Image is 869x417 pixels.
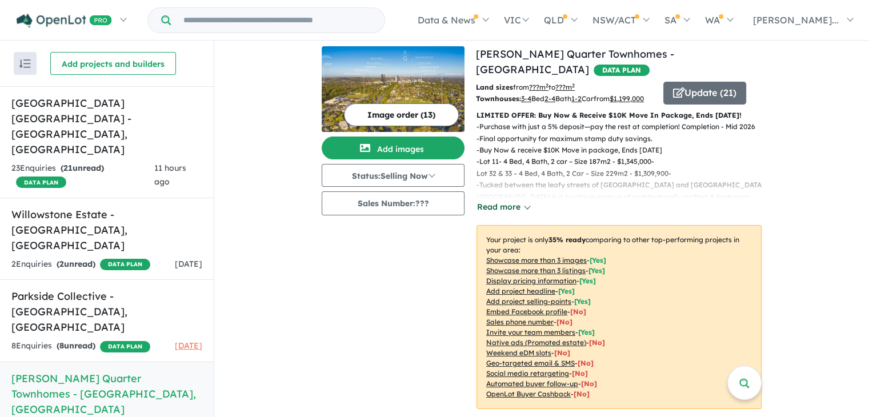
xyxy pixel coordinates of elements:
p: LIMITED OFFER: Buy Now & Receive $10K Move In Package, Ends [DATE]! [476,110,762,121]
span: to [548,83,575,91]
div: 23 Enquir ies [11,162,154,189]
span: [DATE] [175,259,202,269]
u: Sales phone number [486,318,554,326]
span: [ Yes ] [578,328,595,336]
button: Status:Selling Now [322,164,464,187]
b: Land sizes [476,83,513,91]
span: DATA PLAN [594,65,650,76]
u: Automated buyer follow-up [486,379,578,388]
u: Geo-targeted email & SMS [486,359,575,367]
p: - Final opportunity for maximum stamp duty savings. [476,133,771,145]
button: Read more [476,201,530,214]
u: Add project selling-points [486,297,571,306]
u: OpenLot Buyer Cashback [486,390,571,398]
button: Image order (13) [344,103,459,126]
button: Add projects and builders [50,52,176,75]
span: [No] [572,369,588,378]
h5: Parkside Collective - [GEOGRAPHIC_DATA] , [GEOGRAPHIC_DATA] [11,288,202,335]
u: 3-4 [521,94,531,103]
p: - Lot 11- 4 Bed, 4 Bath, 2 car – Size 187m2 - $1,345,000- Lot 32 & 33 – 4 Bed, 4 Bath, 2 Car – Si... [476,156,771,179]
div: 2 Enquir ies [11,258,150,271]
p: - Purchase with just a 5% deposit—pay the rest at completion! Completion - Mid 2026 [476,121,771,133]
span: 21 [63,163,73,173]
u: Native ads (Promoted estate) [486,338,586,347]
span: [ No ] [570,307,586,316]
p: Your project is only comparing to other top-performing projects in your area: - - - - - - - - - -... [476,225,762,409]
span: [ No ] [556,318,572,326]
button: Update (21) [663,82,746,105]
span: 2 [59,259,64,269]
u: 2-4 [544,94,555,103]
h5: Willowstone Estate - [GEOGRAPHIC_DATA] , [GEOGRAPHIC_DATA] [11,207,202,253]
span: [No] [589,338,605,347]
u: Showcase more than 3 listings [486,266,586,275]
input: Try estate name, suburb, builder or developer [173,8,382,33]
span: DATA PLAN [100,259,150,270]
u: Add project headline [486,287,555,295]
u: ??? m [529,83,548,91]
h5: [GEOGRAPHIC_DATA] [GEOGRAPHIC_DATA] - [GEOGRAPHIC_DATA] , [GEOGRAPHIC_DATA] [11,95,202,157]
button: Add images [322,137,464,159]
strong: ( unread) [57,259,95,269]
h5: [PERSON_NAME] Quarter Townhomes - [GEOGRAPHIC_DATA] , [GEOGRAPHIC_DATA] [11,371,202,417]
a: [PERSON_NAME] Quarter Townhomes - [GEOGRAPHIC_DATA] [476,47,674,76]
span: 11 hours ago [154,163,186,187]
b: Townhouses: [476,94,521,103]
u: Weekend eDM slots [486,348,551,357]
span: [ Yes ] [574,297,591,306]
span: [ Yes ] [588,266,605,275]
u: Invite your team members [486,328,575,336]
u: Showcase more than 3 images [486,256,587,264]
u: 1-2 [571,94,582,103]
span: [PERSON_NAME]... [753,14,839,26]
strong: ( unread) [61,163,104,173]
p: - Tucked between the leafy streets of [GEOGRAPHIC_DATA] and [GEOGRAPHIC_DATA], [GEOGRAPHIC_DATA] ... [476,179,771,214]
span: [ Yes ] [579,276,596,285]
u: $ 1,199,000 [610,94,644,103]
span: [DATE] [175,340,202,351]
button: Sales Number:??? [322,191,464,215]
p: - Buy Now & receive $10K Move in package, Ends [DATE] [476,145,771,156]
span: [No] [554,348,570,357]
img: Openlot PRO Logo White [17,14,112,28]
div: 8 Enquir ies [11,339,150,353]
u: Social media retargeting [486,369,569,378]
strong: ( unread) [57,340,95,351]
span: DATA PLAN [100,341,150,352]
img: Blackburn Quarter Townhomes - Blackburn [322,46,464,132]
span: [No] [581,379,597,388]
span: DATA PLAN [16,177,66,188]
sup: 2 [572,82,575,89]
span: [No] [574,390,590,398]
span: [ Yes ] [558,287,575,295]
span: [ Yes ] [590,256,606,264]
u: Display pricing information [486,276,576,285]
p: Bed Bath Car from [476,93,655,105]
span: [No] [578,359,594,367]
b: 35 % ready [548,235,586,244]
img: sort.svg [19,59,31,68]
u: Embed Facebook profile [486,307,567,316]
span: 8 [59,340,64,351]
sup: 2 [546,82,548,89]
p: from [476,82,655,93]
u: ???m [555,83,575,91]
